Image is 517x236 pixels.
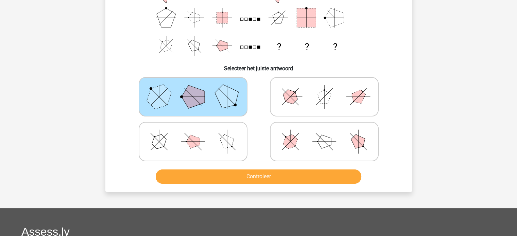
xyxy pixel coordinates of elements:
[305,42,309,52] text: ?
[333,42,337,52] text: ?
[277,42,281,52] text: ?
[156,169,361,184] button: Controleer
[116,60,401,72] h6: Selecteer het juiste antwoord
